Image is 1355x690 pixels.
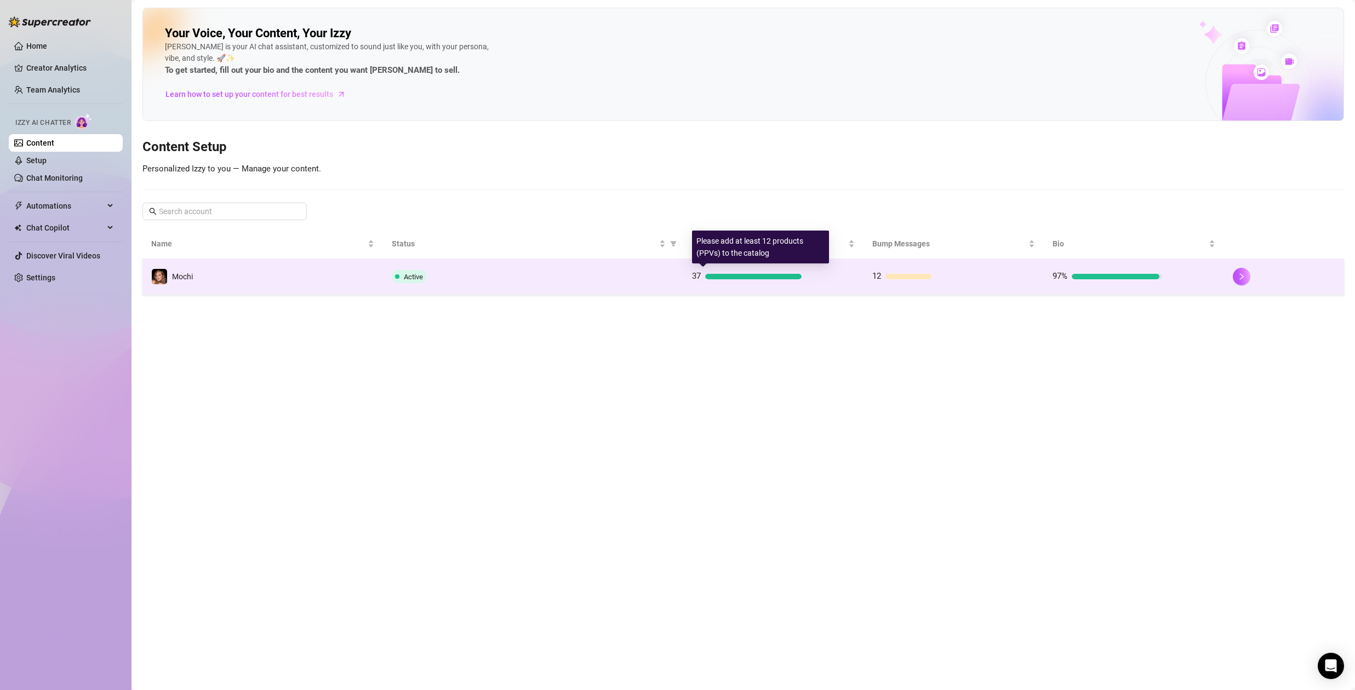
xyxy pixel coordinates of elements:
span: Mochi [172,272,193,281]
a: Home [26,42,47,50]
span: filter [670,240,677,247]
img: Mochi [152,269,167,284]
span: 37 [692,271,701,281]
span: arrow-right [336,89,347,100]
a: Settings [26,273,55,282]
span: search [149,208,157,215]
div: Open Intercom Messenger [1318,653,1344,679]
th: Bump Messages [864,229,1044,259]
span: right [1238,273,1245,280]
span: Active [404,273,423,281]
button: right [1233,268,1250,285]
a: Content [26,139,54,147]
th: Bio [1044,229,1224,259]
span: Learn how to set up your content for best results [165,88,333,100]
span: Personalized Izzy to you — Manage your content. [142,164,321,174]
div: [PERSON_NAME] is your AI chat assistant, customized to sound just like you, with your persona, vi... [165,41,494,77]
th: Name [142,229,383,259]
th: Status [383,229,683,259]
span: Bio [1053,238,1207,250]
div: Please add at least 12 products (PPVs) to the catalog [692,231,829,263]
span: Name [151,238,365,250]
span: Bump Messages [872,238,1026,250]
img: Chat Copilot [14,224,21,232]
a: Discover Viral Videos [26,251,100,260]
a: Setup [26,156,47,165]
input: Search account [159,205,291,217]
strong: To get started, fill out your bio and the content you want [PERSON_NAME] to sell. [165,65,460,75]
span: Automations [26,197,104,215]
h3: Content Setup [142,139,1344,156]
img: logo-BBDzfeDw.svg [9,16,91,27]
span: Izzy AI Chatter [15,118,71,128]
span: 97% [1053,271,1067,281]
a: Chat Monitoring [26,174,83,182]
a: Creator Analytics [26,59,114,77]
span: 12 [872,271,881,281]
a: Learn how to set up your content for best results [165,85,354,103]
span: filter [668,235,679,252]
span: thunderbolt [14,202,23,210]
span: Chat Copilot [26,219,104,237]
img: ai-chatter-content-library-cLFOSyPT.png [1174,9,1343,120]
h2: Your Voice, Your Content, Your Izzy [165,26,351,41]
span: Status [392,238,657,250]
a: Team Analytics [26,85,80,94]
th: Products [683,229,864,259]
img: AI Chatter [75,113,92,129]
